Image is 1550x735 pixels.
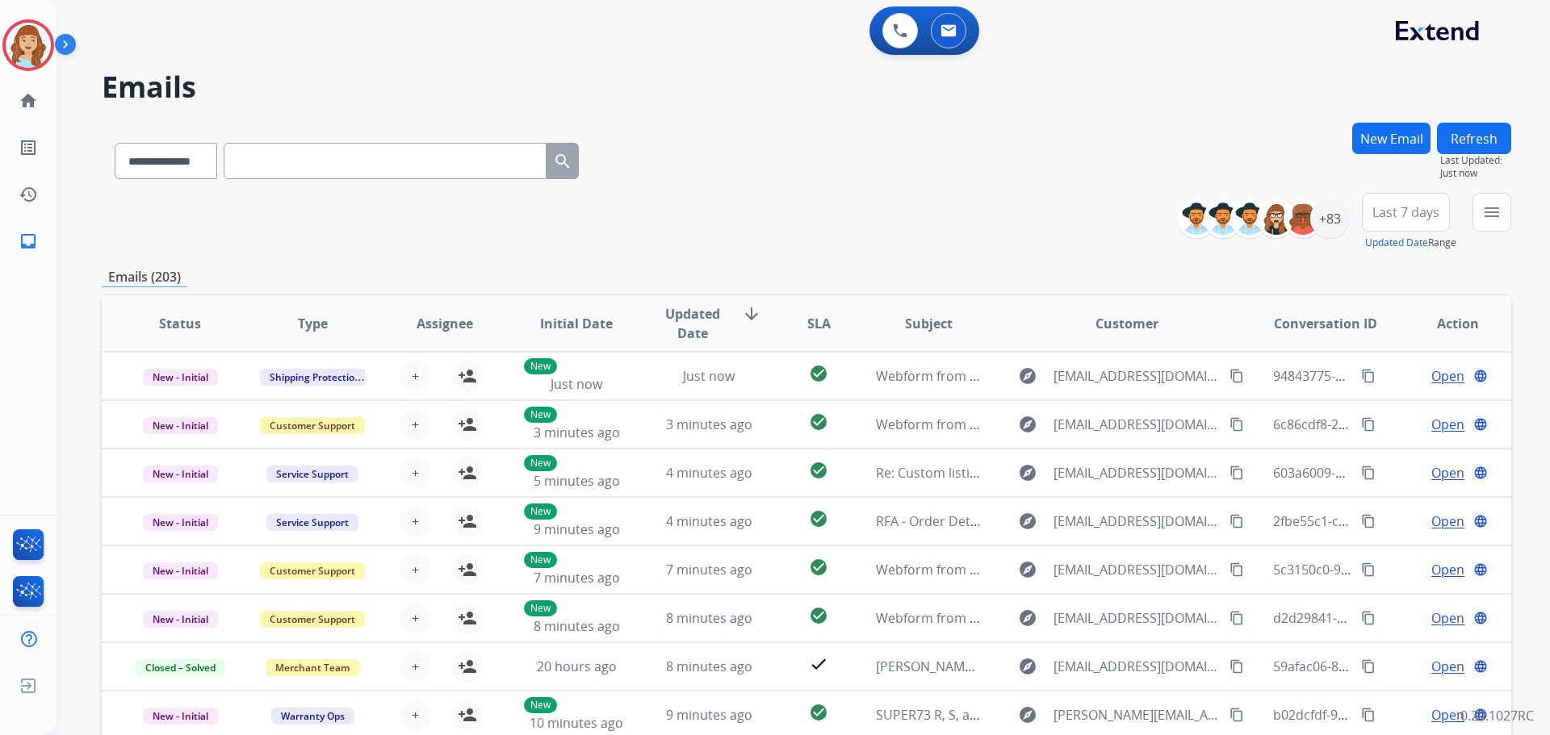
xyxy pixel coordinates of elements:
[412,705,419,725] span: +
[1018,705,1037,725] mat-icon: explore
[417,314,473,333] span: Assignee
[1054,366,1220,386] span: [EMAIL_ADDRESS][DOMAIN_NAME]
[524,455,557,471] p: New
[1018,560,1037,579] mat-icon: explore
[1460,706,1534,725] p: 0.20.1027RC
[524,697,557,713] p: New
[1054,560,1220,579] span: [EMAIL_ADDRESS][DOMAIN_NAME]
[1361,369,1376,383] mat-icon: content_copy
[1440,154,1511,167] span: Last Updated:
[458,512,477,531] mat-icon: person_add
[1054,512,1220,531] span: [EMAIL_ADDRESS][DOMAIN_NAME]
[1273,706,1511,724] span: b02dcfdf-9dea-48c2-b287-4dc085cd9f5f
[271,708,354,725] span: Warranty Ops
[534,569,620,587] span: 7 minutes ago
[1054,705,1220,725] span: [PERSON_NAME][EMAIL_ADDRESS][PERSON_NAME][DOMAIN_NAME]
[412,366,419,386] span: +
[553,152,572,171] mat-icon: search
[1431,608,1464,628] span: Open
[1018,366,1037,386] mat-icon: explore
[1431,463,1464,482] span: Open
[143,611,218,628] span: New - Initial
[524,407,557,423] p: New
[159,314,201,333] span: Status
[1473,417,1488,432] mat-icon: language
[1361,659,1376,674] mat-icon: content_copy
[1361,562,1376,577] mat-icon: content_copy
[412,512,419,531] span: +
[1365,236,1428,249] button: Updated Date
[458,657,477,676] mat-icon: person_add
[458,705,477,725] mat-icon: person_add
[1230,417,1244,432] mat-icon: content_copy
[1054,608,1220,628] span: [EMAIL_ADDRESS][DOMAIN_NAME]
[260,562,365,579] span: Customer Support
[534,617,620,635] span: 8 minutes ago
[266,466,358,482] span: Service Support
[143,417,218,434] span: New - Initial
[400,699,432,731] button: +
[6,23,51,68] img: avatar
[1273,464,1520,482] span: 603a6009-990b-4bb7-a08f-fbaea009e2db
[876,416,1242,433] span: Webform from [EMAIL_ADDRESS][DOMAIN_NAME] on [DATE]
[1437,123,1511,154] button: Refresh
[807,314,831,333] span: SLA
[876,367,1242,385] span: Webform from [EMAIL_ADDRESS][DOMAIN_NAME] on [DATE]
[1473,466,1488,480] mat-icon: language
[458,463,477,482] mat-icon: person_add
[524,552,557,568] p: New
[1054,657,1220,676] span: [EMAIL_ADDRESS][DOMAIN_NAME]
[666,658,752,675] span: 8 minutes ago
[19,232,38,251] mat-icon: inbox
[1473,611,1488,625] mat-icon: language
[19,138,38,157] mat-icon: list_alt
[19,185,38,204] mat-icon: history
[458,366,477,386] mat-icon: person_add
[666,512,752,530] span: 4 minutes ago
[266,514,358,531] span: Service Support
[666,416,752,433] span: 3 minutes ago
[809,558,828,577] mat-icon: check_circle
[260,417,365,434] span: Customer Support
[412,415,419,434] span: +
[1274,314,1377,333] span: Conversation ID
[905,314,953,333] span: Subject
[809,461,828,480] mat-icon: check_circle
[666,706,752,724] span: 9 minutes ago
[524,600,557,616] p: New
[666,561,752,578] span: 7 minutes ago
[1018,608,1037,628] mat-icon: explore
[458,608,477,628] mat-icon: person_add
[412,560,419,579] span: +
[1431,705,1464,725] span: Open
[524,503,557,520] p: New
[1440,167,1511,180] span: Just now
[524,358,557,374] p: New
[412,657,419,676] span: +
[1310,199,1349,238] div: +83
[1273,416,1516,433] span: 6c86cdf8-2d16-4366-a02c-681f6185e6db
[1431,366,1464,386] span: Open
[876,512,1347,530] span: RFA - Order Detail Update updated | Order# c132915b-59ce-4b56-9fc6-5202f0
[809,654,828,674] mat-icon: check
[876,706,1362,724] span: SUPER73 R, S, and Z Series Warranty Information; [PERSON_NAME] Extend Claim
[742,304,761,324] mat-icon: arrow_downward
[1473,514,1488,528] mat-icon: language
[1431,415,1464,434] span: Open
[1273,658,1516,675] span: 59afac06-8211-493e-8f6b-b11e42268400
[102,71,1511,103] h2: Emails
[458,560,477,579] mat-icon: person_add
[143,708,218,725] span: New - Initial
[1352,123,1431,154] button: New Email
[1230,659,1244,674] mat-icon: content_copy
[1361,611,1376,625] mat-icon: content_copy
[534,424,620,441] span: 3 minutes ago
[266,659,359,676] span: Merchant Team
[1230,466,1244,480] mat-icon: content_copy
[1431,657,1464,676] span: Open
[1361,466,1376,480] mat-icon: content_copy
[412,463,419,482] span: +
[1379,295,1511,352] th: Action
[1361,417,1376,432] mat-icon: content_copy
[1365,236,1456,249] span: Range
